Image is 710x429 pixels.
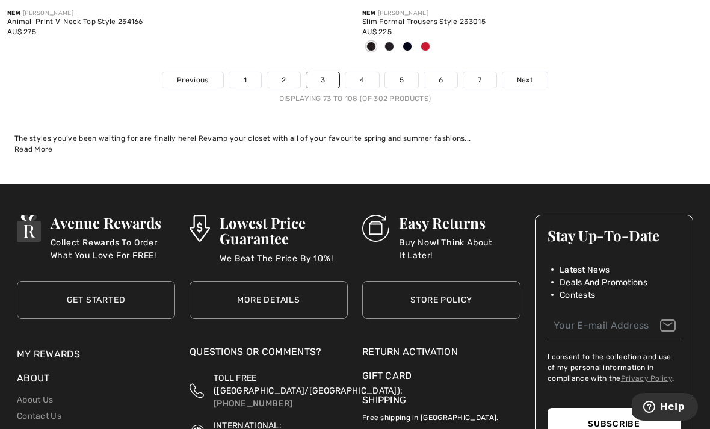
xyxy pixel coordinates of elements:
iframe: Opens a widget where you can find more information [632,393,698,423]
span: AU$ 275 [7,28,36,36]
div: Charcoal [380,37,398,57]
p: Collect Rewards To Order What You Love For FREE! [51,236,175,261]
span: AU$ 225 [362,28,392,36]
a: Next [502,72,548,88]
p: We Beat The Price By 10%! [220,252,348,276]
span: Read More [14,145,53,153]
div: Midnight [398,37,416,57]
a: 3 [306,72,339,88]
a: Get Started [17,281,175,319]
span: Next [517,75,533,85]
div: [PERSON_NAME] [362,9,703,18]
input: Your E-mail Address [548,312,681,339]
h3: Stay Up-To-Date [548,227,681,243]
h3: Easy Returns [399,215,520,230]
img: Toll Free (Canada/US) [190,372,204,410]
span: New [7,10,20,17]
span: Previous [177,75,208,85]
a: 5 [385,72,418,88]
a: Gift Card [362,369,520,383]
a: [PHONE_NUMBER] [214,398,292,409]
img: Avenue Rewards [17,215,41,242]
div: [PERSON_NAME] [7,9,348,18]
a: Privacy Policy [621,374,672,383]
span: TOLL FREE ([GEOGRAPHIC_DATA]/[GEOGRAPHIC_DATA]): [214,373,403,396]
div: About [17,371,175,392]
div: The styles you’ve been waiting for are finally here! Revamp your closet with all of your favourit... [14,133,696,144]
span: New [362,10,375,17]
a: 7 [463,72,496,88]
a: 6 [424,72,457,88]
img: Easy Returns [362,215,389,242]
p: Free shipping in [GEOGRAPHIC_DATA]. [362,407,520,423]
h3: Avenue Rewards [51,215,175,230]
a: More Details [190,281,348,319]
div: Cabernet [416,37,434,57]
a: 2 [267,72,300,88]
p: Buy Now! Think About It Later! [399,236,520,261]
a: Store Policy [362,281,520,319]
div: Black [362,37,380,57]
a: Return Activation [362,345,520,359]
span: Latest News [560,264,610,276]
h3: Lowest Price Guarantee [220,215,348,246]
img: Lowest Price Guarantee [190,215,210,242]
div: Questions or Comments? [190,345,348,365]
a: 1 [229,72,261,88]
label: I consent to the collection and use of my personal information in compliance with the . [548,351,681,384]
a: Previous [162,72,223,88]
a: 4 [345,72,378,88]
a: Contact Us [17,411,61,421]
a: About Us [17,395,53,405]
div: Slim Formal Trousers Style 233015 [362,18,703,26]
span: Deals And Promotions [560,276,647,289]
a: Shipping [362,394,406,406]
span: Contests [560,289,595,301]
div: Animal-Print V-Neck Top Style 254166 [7,18,348,26]
a: My Rewards [17,348,80,360]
